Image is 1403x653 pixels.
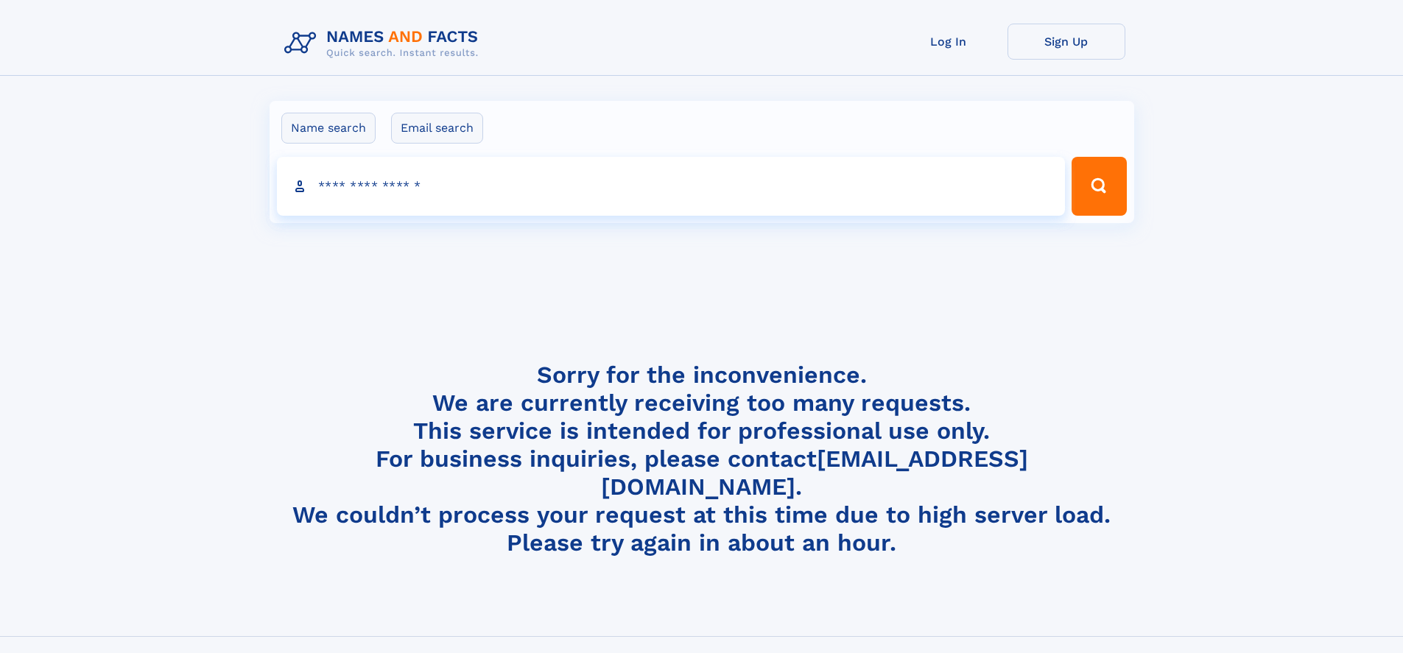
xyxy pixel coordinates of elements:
[1008,24,1125,60] a: Sign Up
[277,157,1066,216] input: search input
[278,361,1125,557] h4: Sorry for the inconvenience. We are currently receiving too many requests. This service is intend...
[281,113,376,144] label: Name search
[391,113,483,144] label: Email search
[1072,157,1126,216] button: Search Button
[890,24,1008,60] a: Log In
[601,445,1028,501] a: [EMAIL_ADDRESS][DOMAIN_NAME]
[278,24,490,63] img: Logo Names and Facts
